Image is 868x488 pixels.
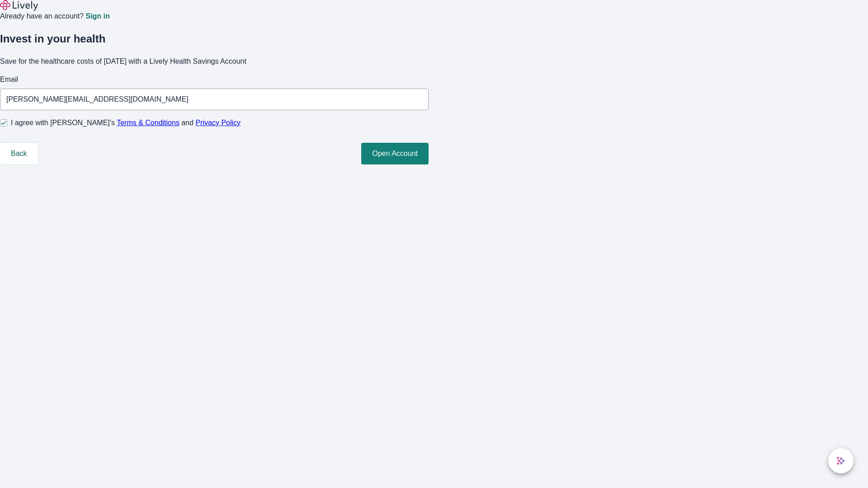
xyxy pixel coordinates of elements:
a: Privacy Policy [196,119,241,127]
a: Terms & Conditions [117,119,179,127]
button: Open Account [361,143,429,164]
svg: Lively AI Assistant [836,456,845,465]
button: chat [828,448,854,474]
a: Sign in [85,13,109,20]
span: I agree with [PERSON_NAME]’s and [11,117,241,128]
